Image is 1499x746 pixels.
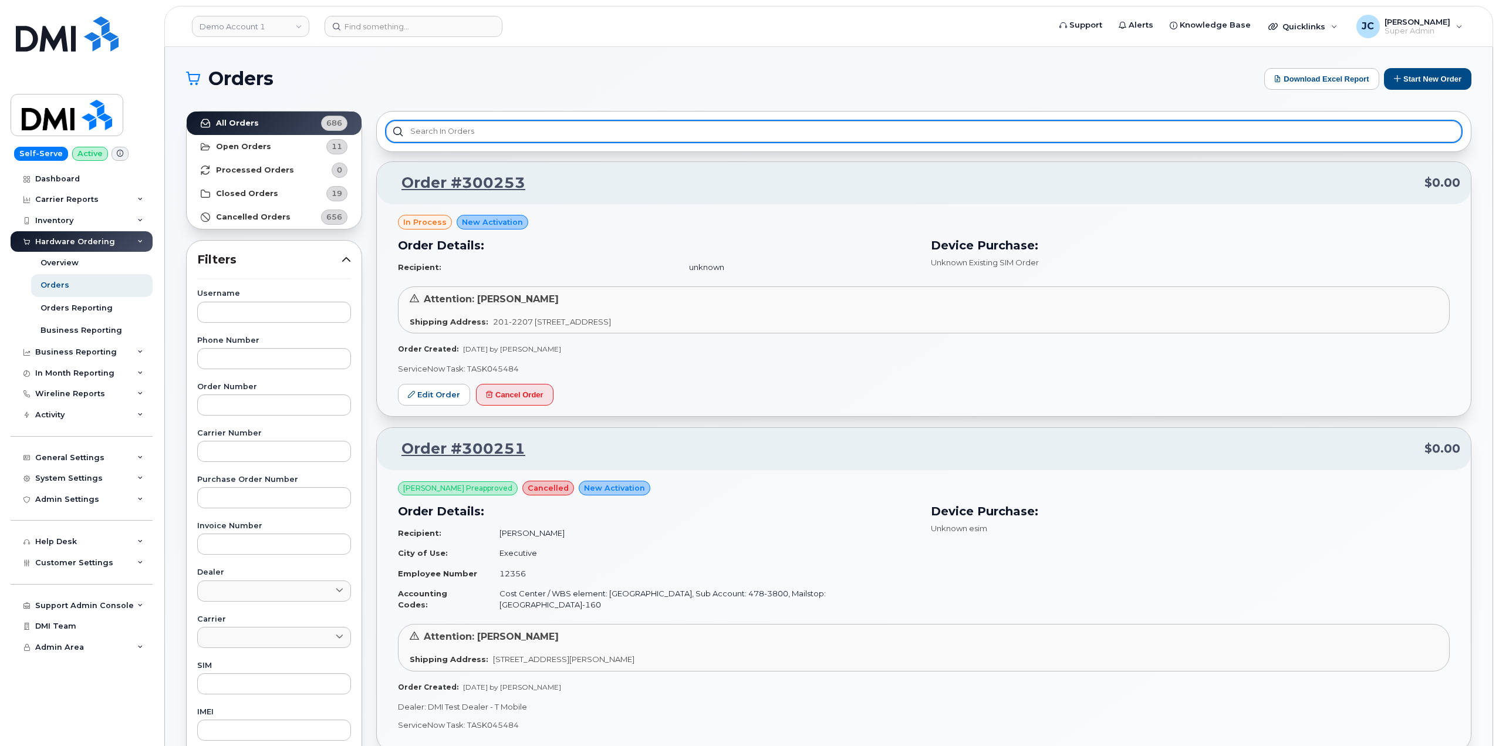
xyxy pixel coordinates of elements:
[197,430,351,437] label: Carrier Number
[398,262,441,272] strong: Recipient:
[1424,174,1460,191] span: $0.00
[489,523,917,544] td: [PERSON_NAME]
[931,502,1450,520] h3: Device Purchase:
[528,482,569,494] span: cancelled
[398,701,1450,713] p: Dealer: DMI Test Dealer - T Mobile
[387,438,525,460] a: Order #300251
[489,583,917,615] td: Cost Center / WBS element: [GEOGRAPHIC_DATA], Sub Account: 478-3800, Mailstop: [GEOGRAPHIC_DATA]-160
[398,363,1450,374] p: ServiceNow Task: TASK045484
[1384,68,1471,90] button: Start New Order
[424,293,559,305] span: Attention: [PERSON_NAME]
[398,548,448,558] strong: City of Use:
[197,522,351,530] label: Invoice Number
[403,483,512,494] span: [PERSON_NAME] Preapproved
[197,290,351,298] label: Username
[187,182,362,205] a: Closed Orders19
[197,616,351,623] label: Carrier
[326,211,342,222] span: 656
[216,189,278,198] strong: Closed Orders
[493,317,611,326] span: 201-2207 [STREET_ADDRESS]
[489,543,917,563] td: Executive
[489,563,917,584] td: 12356
[403,217,447,228] span: in process
[197,662,351,670] label: SIM
[187,158,362,182] a: Processed Orders0
[398,720,1450,731] p: ServiceNow Task: TASK045484
[584,482,645,494] span: New Activation
[197,337,351,345] label: Phone Number
[463,345,561,353] span: [DATE] by [PERSON_NAME]
[197,476,351,484] label: Purchase Order Number
[424,631,559,642] span: Attention: [PERSON_NAME]
[216,166,294,175] strong: Processed Orders
[337,164,342,175] span: 0
[387,173,525,194] a: Order #300253
[931,524,987,533] span: Unknown esim
[197,251,342,268] span: Filters
[187,112,362,135] a: All Orders686
[197,708,351,716] label: IMEI
[1264,68,1379,90] button: Download Excel Report
[398,528,441,538] strong: Recipient:
[216,119,259,128] strong: All Orders
[931,237,1450,254] h3: Device Purchase:
[493,654,634,664] span: [STREET_ADDRESS][PERSON_NAME]
[197,569,351,576] label: Dealer
[332,188,342,199] span: 19
[398,345,458,353] strong: Order Created:
[398,683,458,691] strong: Order Created:
[187,205,362,229] a: Cancelled Orders656
[398,589,447,609] strong: Accounting Codes:
[216,142,271,151] strong: Open Orders
[326,117,342,129] span: 686
[463,683,561,691] span: [DATE] by [PERSON_NAME]
[216,212,291,222] strong: Cancelled Orders
[187,135,362,158] a: Open Orders11
[476,384,553,406] button: Cancel Order
[386,121,1461,142] input: Search in orders
[398,569,477,578] strong: Employee Number
[398,502,917,520] h3: Order Details:
[398,384,470,406] a: Edit Order
[208,70,274,87] span: Orders
[931,258,1039,267] span: Unknown Existing SIM Order
[332,141,342,152] span: 11
[410,317,488,326] strong: Shipping Address:
[398,237,917,254] h3: Order Details:
[462,217,523,228] span: New Activation
[678,257,917,278] td: unknown
[197,383,351,391] label: Order Number
[410,654,488,664] strong: Shipping Address:
[1424,440,1460,457] span: $0.00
